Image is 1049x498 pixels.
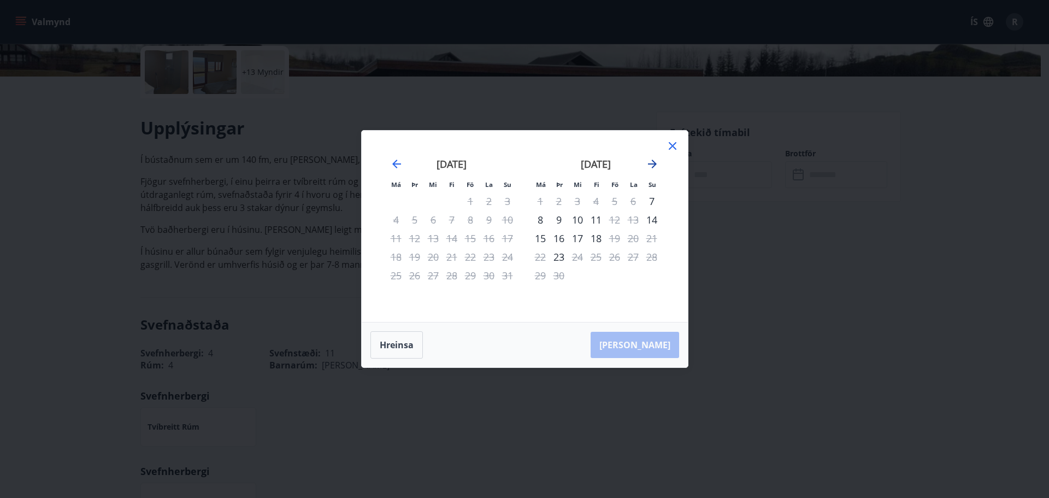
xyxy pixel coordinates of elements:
td: Not available. föstudagur, 22. ágúst 2025 [461,248,480,266]
td: Not available. laugardagur, 6. september 2025 [624,192,643,210]
td: Not available. þriðjudagur, 26. ágúst 2025 [405,266,424,285]
strong: [DATE] [581,157,611,171]
td: Choose miðvikudagur, 17. september 2025 as your check-in date. It’s available. [568,229,587,248]
td: Not available. sunnudagur, 28. september 2025 [643,248,661,266]
small: Su [649,180,656,189]
small: Mi [429,180,437,189]
small: Fö [467,180,474,189]
div: Aðeins útritun í boði [568,248,587,266]
small: Su [504,180,511,189]
td: Not available. föstudagur, 5. september 2025 [605,192,624,210]
td: Not available. fimmtudagur, 25. september 2025 [587,248,605,266]
div: Move forward to switch to the next month. [646,157,659,171]
td: Not available. sunnudagur, 31. ágúst 2025 [498,266,517,285]
div: 17 [568,229,587,248]
small: Þr [411,180,418,189]
td: Not available. laugardagur, 16. ágúst 2025 [480,229,498,248]
strong: [DATE] [437,157,467,171]
div: 11 [587,210,605,229]
td: Not available. miðvikudagur, 3. september 2025 [568,192,587,210]
td: Not available. þriðjudagur, 5. ágúst 2025 [405,210,424,229]
div: 9 [550,210,568,229]
div: Aðeins útritun í boði [605,210,624,229]
td: Choose þriðjudagur, 23. september 2025 as your check-in date. It’s available. [550,248,568,266]
div: 8 [531,210,550,229]
td: Choose fimmtudagur, 18. september 2025 as your check-in date. It’s available. [587,229,605,248]
td: Not available. mánudagur, 22. september 2025 [531,248,550,266]
small: Þr [556,180,563,189]
td: Not available. miðvikudagur, 13. ágúst 2025 [424,229,443,248]
td: Choose mánudagur, 15. september 2025 as your check-in date. It’s available. [531,229,550,248]
small: La [485,180,493,189]
td: Choose sunnudagur, 14. september 2025 as your check-in date. It’s available. [643,210,661,229]
small: Mi [574,180,582,189]
small: Fö [611,180,618,189]
td: Choose fimmtudagur, 11. september 2025 as your check-in date. It’s available. [587,210,605,229]
div: Aðeins útritun í boði [605,229,624,248]
div: 16 [550,229,568,248]
td: Not available. laugardagur, 13. september 2025 [624,210,643,229]
td: Not available. laugardagur, 23. ágúst 2025 [480,248,498,266]
td: Not available. fimmtudagur, 14. ágúst 2025 [443,229,461,248]
td: Not available. miðvikudagur, 27. ágúst 2025 [424,266,443,285]
td: Not available. laugardagur, 30. ágúst 2025 [480,266,498,285]
td: Choose sunnudagur, 7. september 2025 as your check-in date. It’s available. [643,192,661,210]
div: Aðeins innritun í boði [643,210,661,229]
small: Má [391,180,401,189]
button: Hreinsa [370,331,423,359]
small: La [630,180,638,189]
div: Move backward to switch to the previous month. [390,157,403,171]
td: Not available. fimmtudagur, 7. ágúst 2025 [443,210,461,229]
td: Not available. fimmtudagur, 4. september 2025 [587,192,605,210]
td: Not available. föstudagur, 26. september 2025 [605,248,624,266]
td: Not available. þriðjudagur, 30. september 2025 [550,266,568,285]
td: Not available. laugardagur, 9. ágúst 2025 [480,210,498,229]
td: Not available. sunnudagur, 24. ágúst 2025 [498,248,517,266]
td: Not available. þriðjudagur, 19. ágúst 2025 [405,248,424,266]
td: Not available. laugardagur, 20. september 2025 [624,229,643,248]
td: Not available. miðvikudagur, 24. september 2025 [568,248,587,266]
td: Not available. mánudagur, 29. september 2025 [531,266,550,285]
td: Not available. sunnudagur, 17. ágúst 2025 [498,229,517,248]
td: Not available. laugardagur, 2. ágúst 2025 [480,192,498,210]
td: Not available. fimmtudagur, 21. ágúst 2025 [443,248,461,266]
div: Aðeins innritun í boði [550,248,568,266]
td: Not available. mánudagur, 11. ágúst 2025 [387,229,405,248]
td: Not available. mánudagur, 18. ágúst 2025 [387,248,405,266]
td: Not available. miðvikudagur, 20. ágúst 2025 [424,248,443,266]
td: Not available. mánudagur, 1. september 2025 [531,192,550,210]
td: Choose þriðjudagur, 16. september 2025 as your check-in date. It’s available. [550,229,568,248]
td: Not available. föstudagur, 8. ágúst 2025 [461,210,480,229]
td: Not available. föstudagur, 19. september 2025 [605,229,624,248]
td: Not available. sunnudagur, 21. september 2025 [643,229,661,248]
td: Not available. föstudagur, 12. september 2025 [605,210,624,229]
small: Fi [449,180,455,189]
td: Not available. laugardagur, 27. september 2025 [624,248,643,266]
td: Not available. þriðjudagur, 2. september 2025 [550,192,568,210]
small: Fi [594,180,599,189]
div: 18 [587,229,605,248]
td: Choose mánudagur, 8. september 2025 as your check-in date. It’s available. [531,210,550,229]
td: Not available. föstudagur, 1. ágúst 2025 [461,192,480,210]
div: 15 [531,229,550,248]
small: Má [536,180,546,189]
td: Not available. miðvikudagur, 6. ágúst 2025 [424,210,443,229]
div: Calendar [375,144,675,309]
td: Not available. sunnudagur, 3. ágúst 2025 [498,192,517,210]
td: Not available. mánudagur, 4. ágúst 2025 [387,210,405,229]
td: Not available. mánudagur, 25. ágúst 2025 [387,266,405,285]
td: Not available. fimmtudagur, 28. ágúst 2025 [443,266,461,285]
td: Choose þriðjudagur, 9. september 2025 as your check-in date. It’s available. [550,210,568,229]
div: Aðeins innritun í boði [643,192,661,210]
td: Not available. þriðjudagur, 12. ágúst 2025 [405,229,424,248]
td: Not available. föstudagur, 29. ágúst 2025 [461,266,480,285]
td: Not available. sunnudagur, 10. ágúst 2025 [498,210,517,229]
td: Not available. föstudagur, 15. ágúst 2025 [461,229,480,248]
td: Choose miðvikudagur, 10. september 2025 as your check-in date. It’s available. [568,210,587,229]
div: 10 [568,210,587,229]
